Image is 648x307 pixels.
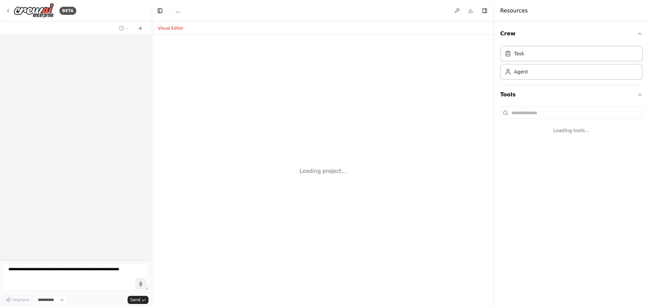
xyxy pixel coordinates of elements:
[12,297,29,303] span: Improve
[480,6,489,16] button: Hide right sidebar
[514,50,524,57] div: Task
[3,296,32,304] button: Improve
[500,122,643,139] div: Loading tools...
[500,24,643,43] button: Crew
[13,3,54,18] img: Logo
[128,296,148,304] button: Send
[130,297,140,303] span: Send
[500,85,643,104] button: Tools
[59,7,76,15] div: BETA
[135,24,146,32] button: Start a new chat
[514,68,528,75] div: Agent
[500,7,528,15] h4: Resources
[136,279,146,289] button: Click to speak your automation idea
[176,7,180,14] nav: breadcrumb
[500,43,643,85] div: Crew
[116,24,132,32] button: Switch to previous chat
[300,167,347,175] div: Loading project...
[176,7,180,14] span: ...
[155,6,165,16] button: Hide left sidebar
[154,24,187,32] button: Visual Editor
[500,104,643,145] div: Tools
